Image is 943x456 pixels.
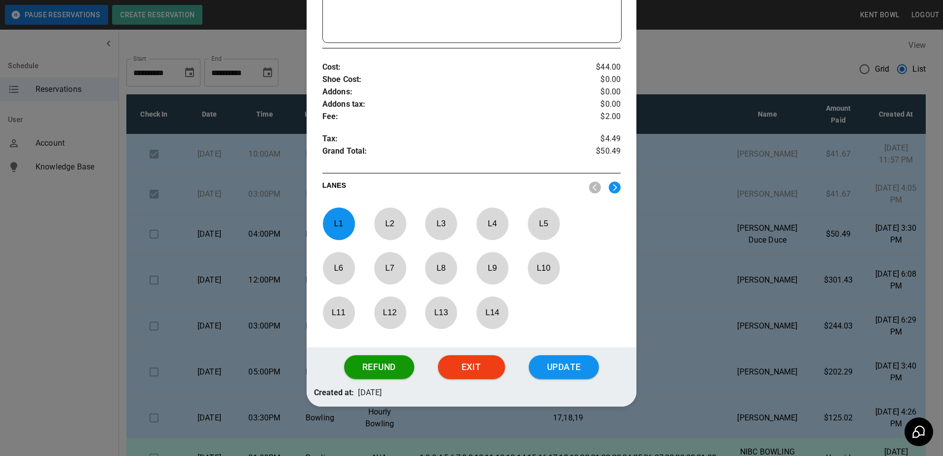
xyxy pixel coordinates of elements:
[374,256,406,280] p: L 7
[322,212,355,235] p: L 1
[571,145,621,160] p: $50.49
[322,98,571,111] p: Addons tax :
[476,301,509,324] p: L 14
[571,61,621,74] p: $44.00
[425,301,457,324] p: L 13
[527,212,560,235] p: L 5
[374,301,406,324] p: L 12
[344,355,414,379] button: Refund
[571,133,621,145] p: $4.49
[314,387,354,399] p: Created at:
[322,86,571,98] p: Addons :
[322,133,571,145] p: Tax :
[476,212,509,235] p: L 4
[571,111,621,123] p: $2.00
[609,181,621,194] img: right.svg
[374,212,406,235] p: L 2
[571,86,621,98] p: $0.00
[322,61,571,74] p: Cost :
[322,256,355,280] p: L 6
[322,145,571,160] p: Grand Total :
[425,212,457,235] p: L 3
[358,387,382,399] p: [DATE]
[322,301,355,324] p: L 11
[322,74,571,86] p: Shoe Cost :
[476,256,509,280] p: L 9
[529,355,599,379] button: Update
[571,98,621,111] p: $0.00
[589,181,601,194] img: nav_left.svg
[322,180,582,194] p: LANES
[322,111,571,123] p: Fee :
[425,256,457,280] p: L 8
[571,74,621,86] p: $0.00
[527,256,560,280] p: L 10
[438,355,505,379] button: Exit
